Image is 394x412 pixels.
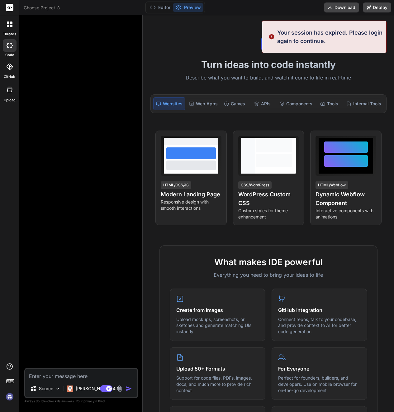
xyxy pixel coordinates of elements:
[363,2,391,12] button: Deploy
[176,306,259,314] h4: Create from Images
[316,208,376,220] p: Interactive components with animations
[268,28,275,45] img: alert
[4,98,16,103] label: Upload
[316,97,343,110] div: Tools
[4,74,15,79] label: GitHub
[277,28,382,45] p: Your session has expired. Please login again to continue.
[39,386,53,392] p: Source
[55,386,60,391] img: Pick Models
[76,386,122,392] p: [PERSON_NAME] 4 S..
[161,181,191,189] div: HTML/CSS/JS
[153,97,185,110] div: Websites
[278,365,361,372] h4: For Everyone
[249,97,276,110] div: APIs
[344,97,384,110] div: Internal Tools
[116,385,123,392] img: attachment
[278,375,361,393] p: Perfect for founders, builders, and developers. Use on mobile browser for on-the-go development
[170,256,367,269] h2: What makes IDE powerful
[3,31,16,37] label: threads
[24,398,138,404] p: Always double-check its answers. Your in Bind
[176,316,259,335] p: Upload mockups, screenshots, or sketches and generate matching UIs instantly
[316,190,376,208] h4: Dynamic Webflow Component
[4,391,15,402] img: signin
[277,97,315,110] div: Components
[238,181,272,189] div: CSS/WordPress
[238,190,299,208] h4: WordPress Custom CSS
[126,386,132,392] img: icon
[278,306,361,314] h4: GitHub Integration
[316,181,348,189] div: HTML/Webflow
[173,3,203,12] button: Preview
[161,190,221,199] h4: Modern Landing Page
[5,52,14,58] label: code
[83,399,95,403] span: privacy
[176,365,259,372] h4: Upload 50+ Formats
[147,59,390,70] h1: Turn ideas into code instantly
[147,74,390,82] p: Describe what you want to build, and watch it come to life in real-time
[147,3,173,12] button: Editor
[187,97,220,110] div: Web Apps
[67,386,73,392] img: Claude 4 Sonnet
[238,208,299,220] p: Custom styles for theme enhancement
[24,5,61,11] span: Choose Project
[161,199,221,211] p: Responsive design with smooth interactions
[221,97,248,110] div: Games
[170,271,367,279] p: Everything you need to bring your ideas to life
[278,316,361,335] p: Connect repos, talk to your codebase, and provide context to AI for better code generation
[176,375,259,393] p: Support for code files, PDFs, images, docs, and much more to provide rich context
[324,2,359,12] button: Download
